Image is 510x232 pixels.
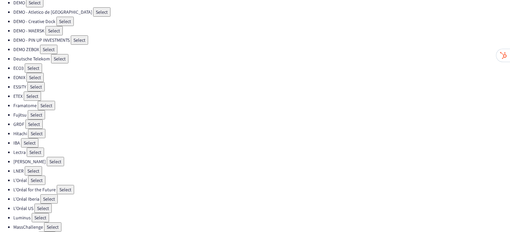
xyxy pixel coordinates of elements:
button: Select [93,7,110,17]
li: Framatome [13,101,510,110]
li: DEMO - Atletico de [GEOGRAPHIC_DATA] [13,7,510,17]
li: DEMO ZEBOX [13,45,510,54]
button: Select [44,222,61,232]
button: Select [32,213,49,222]
button: Select [28,176,45,185]
li: EONIX [13,73,510,82]
button: Select [51,54,68,63]
li: Hitachi [13,129,510,138]
button: Select [27,148,44,157]
iframe: Chat Widget [477,200,510,232]
button: Select [47,157,64,166]
li: Lectra [13,148,510,157]
li: L'Oréal [13,176,510,185]
li: MassChallenge [13,222,510,232]
button: Select [40,194,58,204]
button: Select [25,63,42,73]
li: IBA [13,138,510,148]
button: Select [71,35,88,45]
li: Luminus [13,213,510,222]
button: Select [27,82,45,91]
li: L'Oréal US [13,204,510,213]
button: Select [25,120,43,129]
button: Select [25,166,42,176]
li: L'Oréal Iberia [13,194,510,204]
li: Fujitsu [13,110,510,120]
button: Select [26,73,44,82]
button: Select [28,110,45,120]
li: ESSITY [13,82,510,91]
button: Select [24,91,41,101]
li: DEMO - MAERSK [13,26,510,35]
button: Select [28,129,45,138]
button: Select [38,101,55,110]
li: LNER [13,166,510,176]
li: Deutsche Telekom [13,54,510,63]
button: Select [40,45,57,54]
button: Select [56,17,74,26]
li: L'Oréal for the Future [13,185,510,194]
li: DEMO - PIN UP INVESTMENTS [13,35,510,45]
li: GRDF [13,120,510,129]
button: Select [34,204,52,213]
button: Select [21,138,38,148]
button: Select [57,185,74,194]
li: [PERSON_NAME] [13,157,510,166]
button: Select [45,26,63,35]
li: ETEX [13,91,510,101]
li: ECO3 [13,63,510,73]
li: DEMO - Creative Dock [13,17,510,26]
